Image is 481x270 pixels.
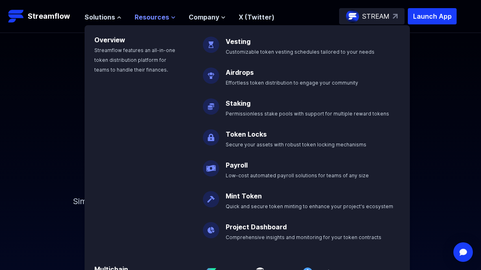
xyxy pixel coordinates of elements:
[203,216,219,238] img: Project Dashboard
[135,12,176,22] button: Resources
[226,49,374,55] span: Customizable token vesting schedules tailored to your needs
[189,12,219,22] span: Company
[339,8,405,24] a: STREAM
[58,131,424,183] h1: Token management infrastructure
[226,203,393,209] span: Quick and secure token minting to enhance your project's ecosystem
[28,11,70,22] p: Streamflow
[226,172,369,179] span: Low-cost automated payroll solutions for teams of any size
[94,47,175,73] span: Streamflow features an all-in-one token distribution platform for teams to handle their finances.
[346,10,359,23] img: streamflow-logo-circle.png
[226,142,366,148] span: Secure your assets with robust token locking mechanisms
[393,14,398,19] img: top-right-arrow.svg
[85,12,115,22] span: Solutions
[226,192,262,200] a: Mint Token
[203,92,219,115] img: Staking
[203,30,219,53] img: Vesting
[226,37,250,46] a: Vesting
[8,8,24,24] img: Streamflow Logo
[226,223,287,231] a: Project Dashboard
[135,12,169,22] span: Resources
[226,130,267,138] a: Token Locks
[203,185,219,207] img: Mint Token
[66,183,416,231] p: Simplify your token distribution with Streamflow's Application and SDK, offering access to custom...
[362,11,390,21] p: STREAM
[226,161,248,169] a: Payroll
[203,154,219,176] img: Payroll
[239,13,274,21] a: X (Twitter)
[203,123,219,146] img: Token Locks
[203,61,219,84] img: Airdrops
[453,242,473,262] div: Open Intercom Messenger
[408,8,457,24] button: Launch App
[226,80,358,86] span: Effortless token distribution to engage your community
[8,8,76,24] a: Streamflow
[226,68,254,76] a: Airdrops
[85,12,122,22] button: Solutions
[94,36,125,44] a: Overview
[226,111,389,117] span: Permissionless stake pools with support for multiple reward tokens
[226,99,250,107] a: Staking
[189,12,226,22] button: Company
[226,234,381,240] span: Comprehensive insights and monitoring for your token contracts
